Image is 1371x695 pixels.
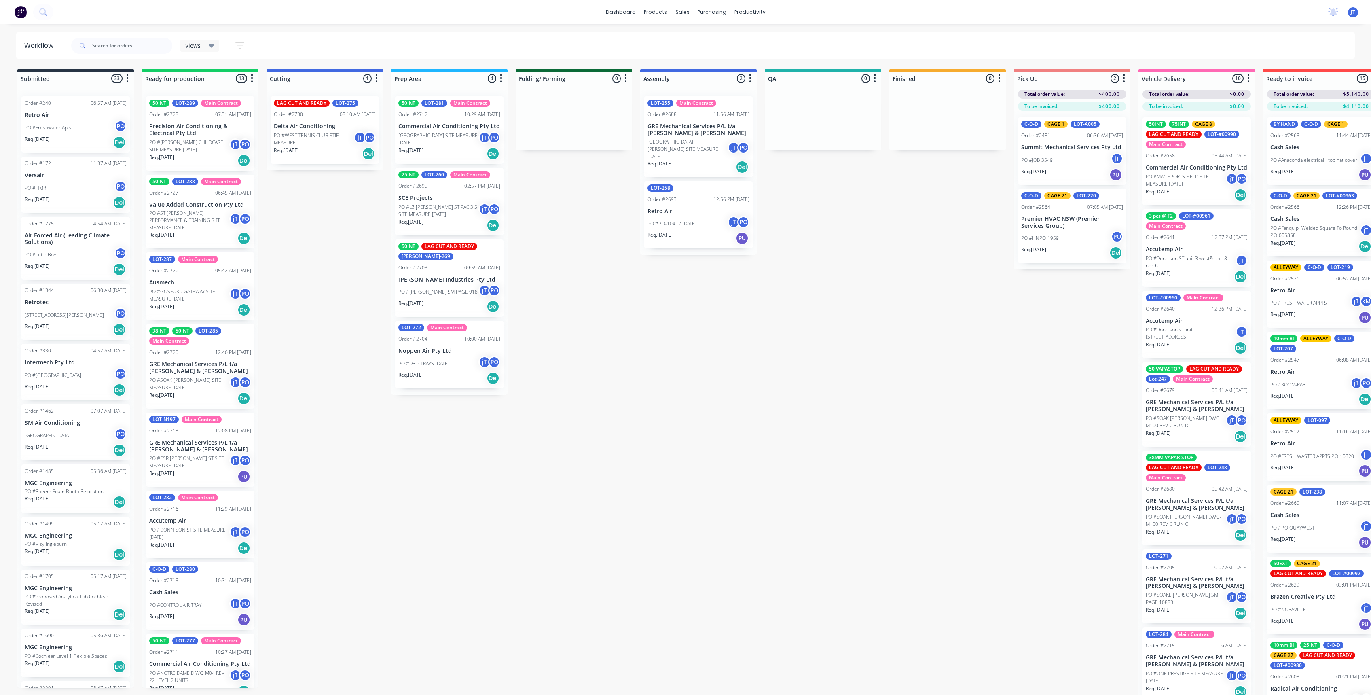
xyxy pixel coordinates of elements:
p: Req. [DATE] [149,231,174,239]
div: Order #2726 [149,267,178,274]
div: 02:57 PM [DATE] [464,182,500,190]
div: 10:00 AM [DATE] [464,335,500,343]
div: Del [113,136,126,149]
img: Factory [15,6,27,18]
p: Accutemp Air [1146,318,1248,324]
div: LOT-207 [1270,345,1296,352]
p: Req. [DATE] [398,300,423,307]
input: Search for orders... [92,38,172,54]
p: Req. [DATE] [1146,188,1171,195]
div: CAGE 1 [1324,121,1348,128]
div: Order #2564 [1021,203,1050,211]
p: Accutemp Air [1146,246,1248,253]
p: [PERSON_NAME] Industries Pty Ltd [398,276,500,283]
div: Del [237,392,250,405]
p: Req. [DATE] [25,323,50,330]
div: LOT-288 [172,178,198,185]
div: PO [1236,173,1248,185]
div: Order #2703 [398,264,427,271]
div: Order #330 [25,347,51,354]
div: jT [1236,254,1248,267]
div: 11:56 AM [DATE] [713,111,749,118]
div: Del [237,303,250,316]
div: Main Contract [201,178,241,185]
div: LOT-#00961 [1179,212,1214,220]
div: 12:37 PM [DATE] [1212,234,1248,241]
div: PO [1236,414,1248,426]
div: Del [1109,246,1122,259]
div: Main Contract [1146,141,1186,148]
div: LOT-258 [647,184,673,192]
div: Main Contract [1146,222,1186,230]
div: 38INT [149,327,169,335]
p: Premier HVAC NSW (Premier Services Group) [1021,216,1123,229]
p: Noppen Air Pty Ltd [398,347,500,354]
div: Order #2679 [1146,387,1175,394]
div: 50INTLOT-281Main ContractOrder #271210:29 AM [DATE]Commercial Air Conditioning Pty Ltd[GEOGRAPHIC... [395,96,504,164]
div: Order #2693 [647,196,677,203]
p: Air Forced Air (Leading Climate Solutions) [25,232,127,246]
div: Order #1344 [25,287,54,294]
p: Versair [25,172,127,179]
p: PO #Anaconda electrical - top hat cover [1270,157,1357,164]
p: Req. [DATE] [1270,392,1295,400]
div: LOT-255 [647,100,673,107]
div: PO [239,213,251,225]
div: LOT-A005 [1071,121,1100,128]
div: Main Contract [450,100,490,107]
div: LAG CUT AND READY [421,243,477,250]
div: Del [1234,189,1247,201]
div: Order #2720 [149,349,178,356]
p: Req. [DATE] [149,303,174,310]
p: PO #HMRI [25,184,47,192]
p: [GEOGRAPHIC_DATA][PERSON_NAME] SITE MEASURE [DATE] [647,138,728,160]
div: 07:31 AM [DATE] [215,111,251,118]
p: Req. [DATE] [647,160,673,167]
p: Req. [DATE] [25,383,50,390]
div: 50 VAPASTOP [1146,365,1183,373]
div: Order #2688 [647,111,677,118]
div: Del [487,219,499,232]
div: Order #2547 [1270,356,1299,364]
div: BY HAND [1270,121,1298,128]
p: Ausmech [149,279,251,286]
div: 12:46 PM [DATE] [215,349,251,356]
div: Order #2712 [398,111,427,118]
span: JT [1351,8,1355,16]
div: Order #2481 [1021,132,1050,139]
div: Main Contract [201,100,241,107]
div: 50INT [172,327,193,335]
p: PO #SOAK [PERSON_NAME] DWG-M100 REV-C RUN D [1146,415,1226,429]
div: PO [114,120,127,132]
div: Order #2563 [1270,132,1299,139]
div: C-O-DCAGE 21LOT-220Order #256407:05 AM [DATE]Premier HVAC NSW (Premier Services Group)PO #HNPO-19... [1018,189,1126,263]
div: PO [239,288,251,300]
div: PO [488,203,500,215]
p: Req. [DATE] [25,136,50,143]
div: PO [488,356,500,368]
div: Order #33004:52 AM [DATE]Intermech Pty LtdPO #[GEOGRAPHIC_DATA]POReq.[DATE]Del [21,344,130,400]
div: 3 pcs @ F2LOT-#00961Main ContractOrder #264112:37 PM [DATE]Accutemp AirPO #Donnison ST unit 3 wes... [1142,209,1251,287]
div: Order #2718 [149,427,178,434]
div: Main Contract [149,337,189,345]
p: Req. [DATE] [1146,341,1171,348]
p: Req. [DATE] [1021,246,1046,253]
div: Main Contract [427,324,467,331]
div: Order #2576 [1270,275,1299,282]
div: jT [478,131,491,144]
div: Del [237,154,250,167]
p: PO #DRIP TRAYS [DATE] [398,360,449,367]
div: LOT-258Order #269312:56 PM [DATE]Retro AirPO #P.O-10412 [DATE]jTPOReq.[DATE]PU [644,181,753,249]
p: PO #Freshwater Apts [25,124,72,131]
div: jT [1350,377,1363,389]
div: 06:30 AM [DATE] [91,287,127,294]
div: Main Contract [178,256,218,263]
div: C-O-D [1301,121,1321,128]
div: LAG CUT AND READY [1186,365,1242,373]
div: 50INT [149,178,169,185]
div: ALLEYWAY [1270,417,1301,424]
p: Req. [DATE] [25,196,50,203]
div: Order #134406:30 AM [DATE]Retrotec[STREET_ADDRESS][PERSON_NAME]POReq.[DATE]Del [21,284,130,340]
div: 12:08 PM [DATE] [215,427,251,434]
div: LOT-N197 [149,416,179,423]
